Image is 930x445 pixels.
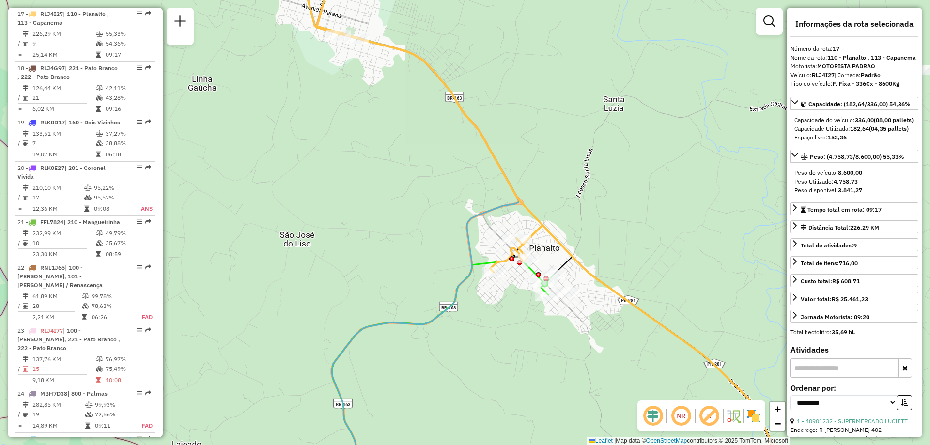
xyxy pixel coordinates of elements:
span: RLK0D17 [40,119,65,126]
span: 226,29 KM [850,224,879,231]
span: | [614,437,616,444]
strong: RLJ4I27 [812,71,835,78]
span: 18 - [17,64,118,80]
span: RLJ4I77 [40,327,63,334]
strong: MOTORISTA PADRAO [817,62,875,70]
div: Capacidade: (182,64/336,00) 54,36% [790,112,918,146]
div: Peso Utilizado: [794,177,914,186]
i: Tempo total em rota [84,206,89,212]
div: Total de itens: [801,259,858,268]
td: 08:59 [105,249,151,259]
td: 21 [32,93,95,103]
td: 09:17 [105,50,151,60]
strong: R$ 25.461,23 [832,295,868,303]
i: % de utilização da cubagem [96,366,103,372]
td: FAD [131,312,153,322]
span: + [775,403,781,415]
td: FAD [132,421,153,430]
i: Tempo total em rota [96,251,101,257]
span: FFL7824 [40,218,63,226]
i: % de utilização do peso [82,293,89,299]
em: Opções [137,119,142,125]
strong: R$ 608,71 [832,277,860,285]
a: Tempo total em rota: 09:17 [790,202,918,215]
i: % de utilização da cubagem [96,140,103,146]
td: = [17,249,22,259]
td: 09:16 [105,104,151,114]
em: Rota exportada [145,327,151,333]
span: | 201 - Coronel Vivida [17,164,106,180]
em: Rota exportada [145,65,151,71]
strong: 182,64 [850,125,869,132]
div: Número da rota: [790,45,918,53]
td: 76,97% [105,354,151,364]
a: Exibir filtros [759,12,779,31]
span: 20 - [17,164,106,180]
td: 2,21 KM [32,312,81,322]
em: Rota exportada [145,264,151,270]
td: 09:08 [93,204,131,214]
td: 10 [32,238,95,248]
div: Veículo: [790,71,918,79]
i: % de utilização da cubagem [82,303,89,309]
div: Map data © contributors,© 2025 TomTom, Microsoft [587,437,790,445]
i: Tempo total em rota [85,423,90,429]
i: Total de Atividades [23,240,29,246]
em: Rota exportada [145,119,151,125]
td: 23,30 KM [32,249,95,259]
a: Zoom in [770,402,785,416]
em: Rota exportada [145,390,151,396]
div: Distância Total: [801,223,879,232]
strong: (08,00 pallets) [874,116,914,123]
i: Distância Total [23,131,29,137]
td: 95,22% [93,183,131,193]
td: 09:11 [94,421,132,430]
a: Distância Total:226,29 KM [790,220,918,233]
span: 25 - [17,435,105,443]
i: % de utilização da cubagem [96,240,103,246]
a: Jornada Motorista: 09:20 [790,310,918,323]
span: | 800 - Palmas [65,435,105,443]
a: OpenStreetMap [646,437,687,444]
span: RNL1J65 [40,264,65,271]
em: Rota exportada [145,165,151,170]
td: 49,79% [105,229,151,238]
div: Motorista: [790,62,918,71]
i: Tempo total em rota [96,106,101,112]
td: 12,36 KM [32,204,84,214]
td: 210,10 KM [32,183,84,193]
td: 99,93% [94,400,132,410]
i: % de utilização do peso [96,131,103,137]
i: % de utilização do peso [85,402,93,408]
td: = [17,312,22,322]
i: Tempo total em rota [96,377,101,383]
div: Jornada Motorista: 09:20 [801,313,869,322]
span: | 210 - Mangueirinha [63,218,120,226]
a: Capacidade: (182,64/336,00) 54,36% [790,97,918,110]
strong: 8.600,00 [838,169,862,176]
i: % de utilização do peso [96,356,103,362]
span: 21 - [17,218,120,226]
h4: Atividades [790,345,918,354]
strong: 336,00 [855,116,874,123]
td: 75,49% [105,364,151,374]
td: / [17,301,22,311]
i: Total de Atividades [23,366,29,372]
span: MBH7D38 [40,390,67,397]
i: % de utilização do peso [96,31,103,37]
span: | 800 - Palmas [67,390,108,397]
a: Leaflet [589,437,613,444]
td: 226,29 KM [32,29,95,39]
a: Valor total:R$ 25.461,23 [790,292,918,305]
span: Capacidade: (182,64/336,00) 54,36% [808,100,911,107]
div: Tipo do veículo: [790,79,918,88]
div: Capacidade do veículo: [794,116,914,124]
i: % de utilização do peso [96,230,103,236]
td: / [17,39,22,48]
strong: 17 [833,45,839,52]
span: Peso: (4.758,73/8.600,00) 55,33% [810,153,904,160]
span: RLJ4G97 [40,64,65,72]
i: % de utilização da cubagem [96,95,103,101]
td: 37,27% [105,129,151,138]
i: Total de Atividades [23,303,29,309]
